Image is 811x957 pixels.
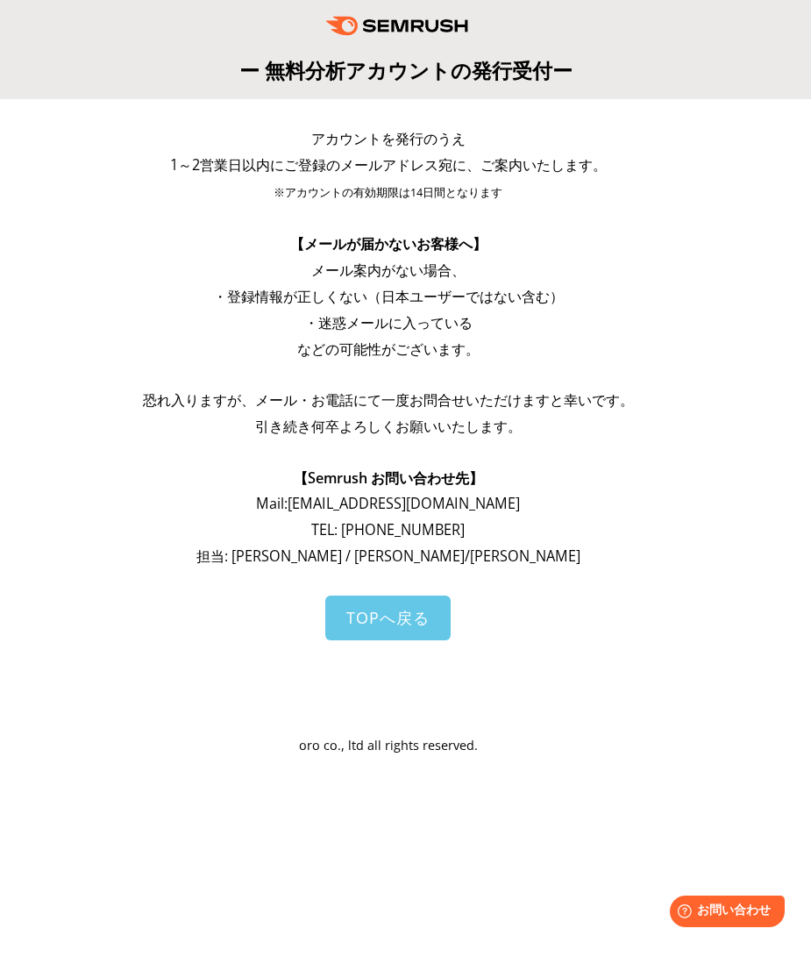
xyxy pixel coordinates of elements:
span: 引き続き何卒よろしくお願いいたします。 [255,417,522,436]
span: Mail: [EMAIL_ADDRESS][DOMAIN_NAME] [256,494,520,513]
span: ー 無料分析アカウントの発行受付ー [239,56,573,84]
span: ・迷惑メールに入っている [304,313,473,332]
iframe: Help widget launcher [655,889,792,938]
span: 恐れ入りますが、メール・お電話にて一度お問合せいただけますと幸いです。 [143,390,634,410]
span: ※アカウントの有効期限は14日間となります [274,185,502,200]
span: アカウントを発行のうえ [311,129,466,148]
span: TEL: [PHONE_NUMBER] [311,520,465,539]
span: 【メールが届かないお客様へ】 [290,234,487,254]
span: ・登録情報が正しくない（日本ユーザーではない含む） [213,287,564,306]
span: 担当: [PERSON_NAME] / [PERSON_NAME]/[PERSON_NAME] [196,546,580,566]
a: TOPへ戻る [325,596,451,640]
span: メール案内がない場合、 [311,261,466,280]
span: TOPへ戻る [346,607,430,628]
span: 【Semrush お問い合わせ先】 [294,468,483,488]
span: 1～2営業日以内にご登録のメールアドレス宛に、ご案内いたします。 [170,155,607,175]
span: oro co., ltd all rights reserved. [299,737,478,753]
span: などの可能性がございます。 [297,339,480,359]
